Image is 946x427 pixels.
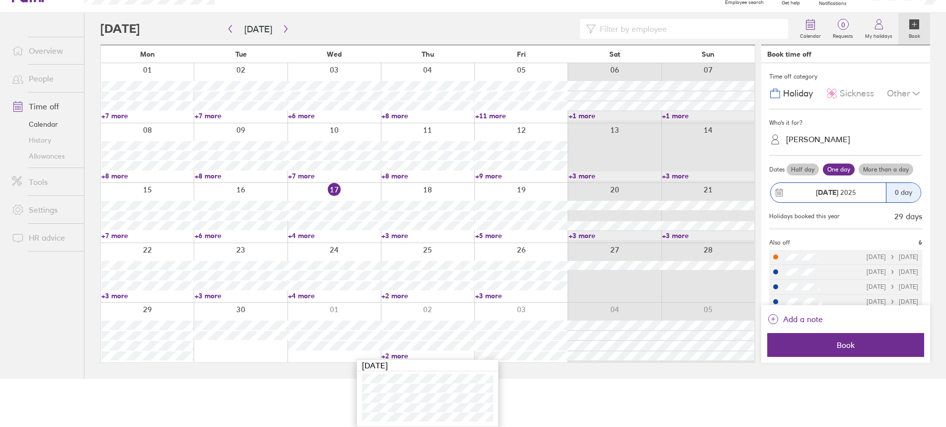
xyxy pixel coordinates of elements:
span: Book [774,341,917,349]
a: 0Requests [827,13,859,45]
a: HR advice [4,228,84,248]
a: +2 more [381,291,474,300]
div: [PERSON_NAME] [786,135,850,144]
a: Calendar [794,13,827,45]
a: My holidays [859,13,898,45]
label: More than a day [859,164,913,175]
a: Time off [4,96,84,116]
div: Holidays booked this year [769,213,840,220]
a: +8 more [381,171,474,180]
a: Book [898,13,930,45]
a: +3 more [569,171,661,180]
a: +5 more [475,231,568,240]
a: +6 more [195,231,287,240]
a: +3 more [569,231,661,240]
label: Half day [787,164,819,175]
div: Book time off [767,50,811,58]
a: +11 more [475,111,568,120]
a: +7 more [288,171,380,180]
div: [DATE] [357,360,498,371]
button: Add a note [767,311,823,327]
span: Tue [235,50,247,58]
div: Other [887,84,922,103]
a: +9 more [475,171,568,180]
a: +8 more [101,171,194,180]
span: Thu [422,50,434,58]
a: Tools [4,172,84,192]
div: [DATE] [DATE] [867,298,918,305]
a: +3 more [381,231,474,240]
span: 2025 [816,188,856,196]
span: Holiday [783,88,813,99]
label: Requests [827,30,859,39]
button: [DATE] [236,21,280,37]
strong: [DATE] [816,188,838,197]
span: Fri [517,50,526,58]
span: Dates [769,166,785,173]
span: Also off [769,239,790,246]
a: +8 more [381,111,474,120]
div: Who's it for? [769,115,922,130]
label: One day [823,164,855,175]
button: [DATE] 20250 day [769,177,922,208]
a: +1 more [569,111,661,120]
div: Time off category [769,69,922,84]
a: +3 more [662,171,754,180]
a: +7 more [101,231,194,240]
span: 0 [827,21,859,29]
div: [DATE] [DATE] [867,283,918,290]
a: +6 more [288,111,380,120]
span: Sat [609,50,620,58]
a: +7 more [101,111,194,120]
a: Calendar [4,116,84,132]
a: +3 more [662,231,754,240]
span: Add a note [783,311,823,327]
div: [DATE] [DATE] [867,254,918,260]
label: My holidays [859,30,898,39]
a: +4 more [288,231,380,240]
a: Settings [4,200,84,220]
a: People [4,69,84,88]
a: +4 more [288,291,380,300]
a: History [4,132,84,148]
a: +3 more [475,291,568,300]
span: 6 [919,239,922,246]
button: Book [767,333,924,357]
div: 29 days [894,212,922,221]
span: Sickness [840,88,874,99]
label: Calendar [794,30,827,39]
a: +3 more [101,291,194,300]
div: 0 day [886,183,921,202]
a: +3 more [195,291,287,300]
span: Sun [702,50,715,58]
a: Allowances [4,148,84,164]
span: Wed [327,50,342,58]
input: Filter by employee [596,19,782,38]
a: +7 more [195,111,287,120]
label: Book [903,30,926,39]
span: Notifications [817,0,849,6]
a: Overview [4,41,84,61]
div: [DATE] [DATE] [867,268,918,275]
a: +2 more [381,351,474,360]
a: +8 more [195,171,287,180]
span: Mon [140,50,155,58]
a: +1 more [662,111,754,120]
